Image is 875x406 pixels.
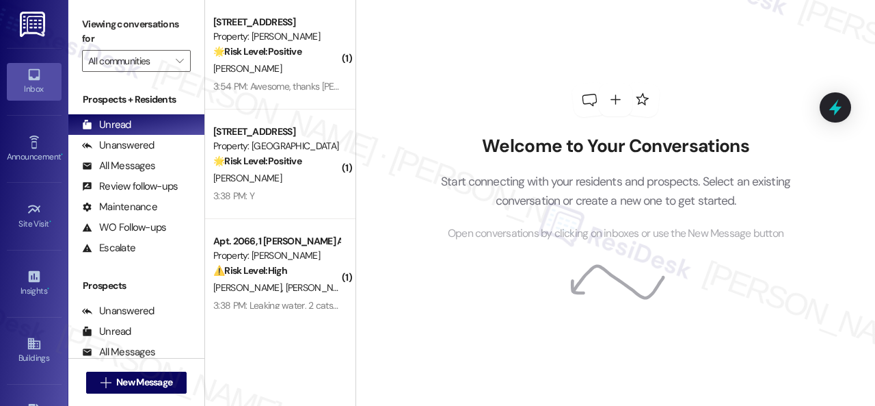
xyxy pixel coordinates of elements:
[7,63,62,100] a: Inbox
[20,12,48,37] img: ResiDesk Logo
[213,264,287,277] strong: ⚠️ Risk Level: High
[213,15,340,29] div: [STREET_ADDRESS]
[86,372,187,394] button: New Message
[213,45,301,58] strong: 🌟 Risk Level: Positive
[47,284,49,294] span: •
[7,198,62,235] a: Site Visit •
[61,150,63,160] span: •
[420,136,811,157] h2: Welcome to Your Conversations
[82,118,131,132] div: Unread
[7,332,62,369] a: Buildings
[49,217,51,227] span: •
[68,92,204,107] div: Prospects + Residents
[213,281,286,294] span: [PERSON_NAME]
[213,125,340,139] div: [STREET_ADDRESS]
[82,159,155,173] div: All Messages
[213,139,340,153] div: Property: [GEOGRAPHIC_DATA]
[213,234,340,249] div: Apt. 2066, 1 [PERSON_NAME] Apts LLC
[213,155,301,167] strong: 🌟 Risk Level: Positive
[448,225,783,242] span: Open conversations by clicking on inboxes or use the New Message button
[286,281,358,294] span: [PERSON_NAME]
[213,299,849,312] div: 3:38 PM: Leaking water, 2 cats and please yes they can come in when we aren't home. We are very r...
[213,29,340,44] div: Property: [PERSON_NAME]
[7,265,62,302] a: Insights •
[82,138,154,153] div: Unanswered
[213,190,254,202] div: 3:38 PM: Y
[82,345,155,359] div: All Messages
[420,172,811,211] p: Start connecting with your residents and prospects. Select an existing conversation or create a n...
[213,172,282,184] span: [PERSON_NAME]
[213,80,392,92] div: 3:54 PM: Awesome, thanks [PERSON_NAME]!
[82,220,166,235] div: WO Follow-ups
[176,55,183,66] i: 
[116,375,172,390] span: New Message
[82,200,157,214] div: Maintenance
[82,14,191,50] label: Viewing conversations for
[100,377,111,388] i: 
[82,304,154,318] div: Unanswered
[82,241,135,255] div: Escalate
[82,179,178,194] div: Review follow-ups
[68,279,204,293] div: Prospects
[82,325,131,339] div: Unread
[213,62,282,75] span: [PERSON_NAME]
[213,249,340,263] div: Property: [PERSON_NAME]
[88,50,169,72] input: All communities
